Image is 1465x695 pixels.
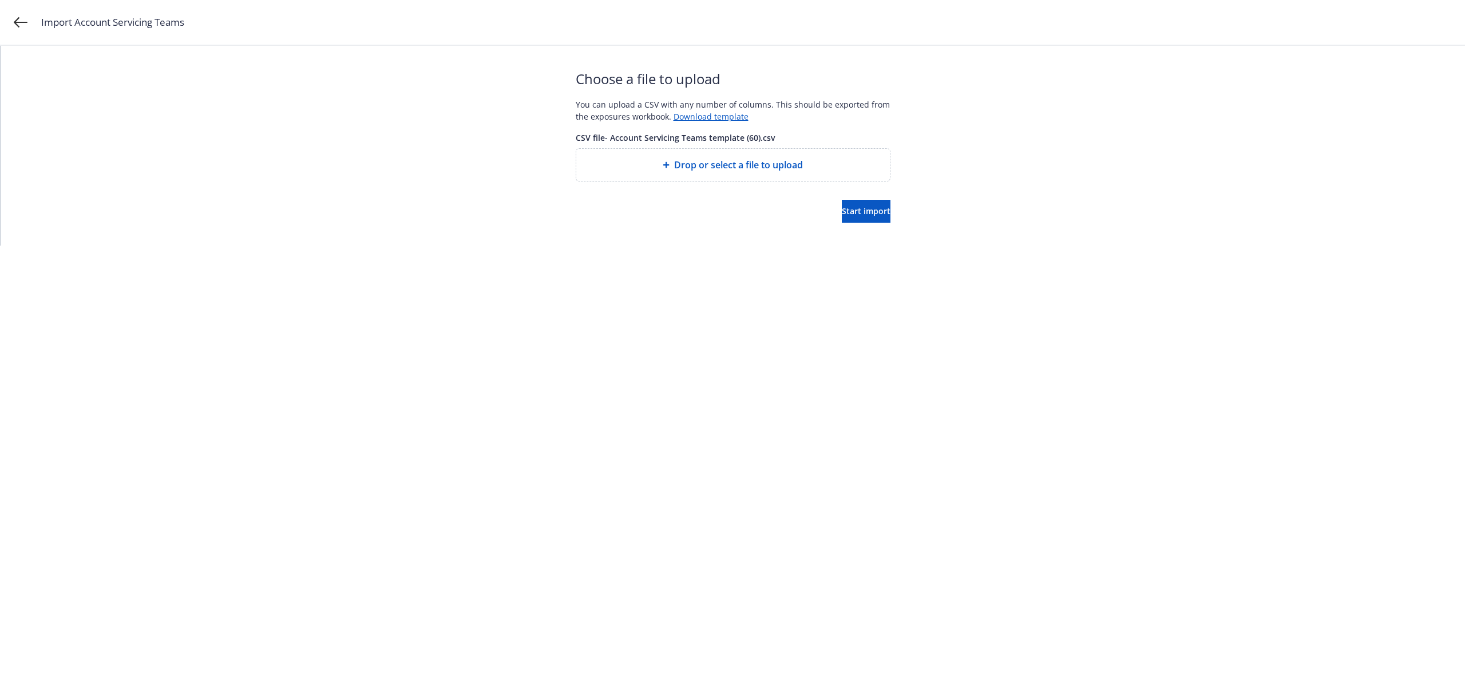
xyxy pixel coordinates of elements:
[576,98,890,123] div: You can upload a CSV with any number of columns. This should be exported from the exposures workb...
[674,158,803,172] span: Drop or select a file to upload
[842,200,890,223] button: Start import
[576,132,890,144] span: CSV file - Account Servicing Teams template (60).csv
[576,148,890,181] div: Drop or select a file to upload
[674,111,749,122] a: Download template
[41,15,184,30] span: Import Account Servicing Teams
[576,69,890,89] span: Choose a file to upload
[842,206,890,216] span: Start import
